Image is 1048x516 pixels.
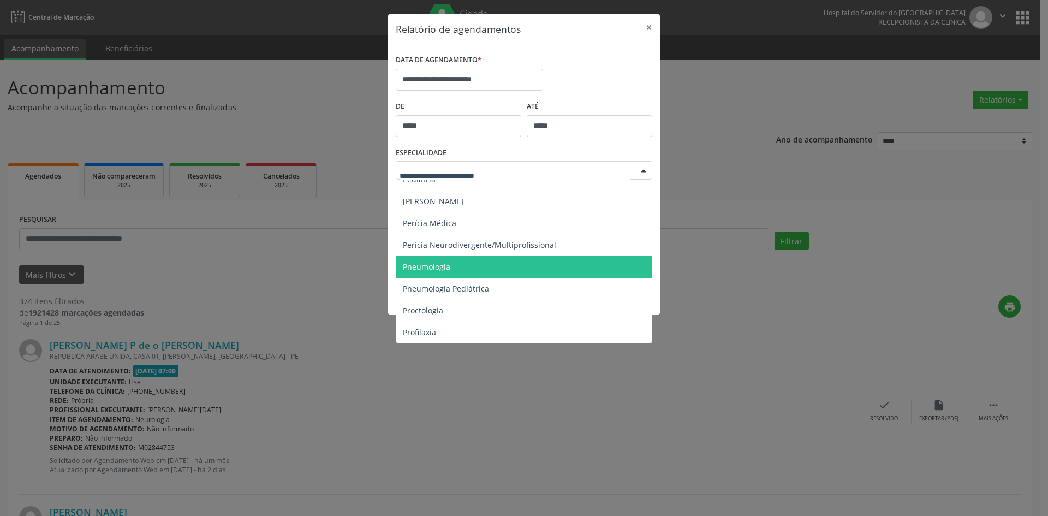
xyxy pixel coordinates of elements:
[403,305,443,316] span: Proctologia
[403,218,456,228] span: Perícia Médica
[403,196,464,206] span: [PERSON_NAME]
[396,145,446,162] label: ESPECIALIDADE
[396,98,521,115] label: De
[396,22,521,36] h5: Relatório de agendamentos
[403,174,436,185] span: Pediatria
[403,240,556,250] span: Perícia Neurodivergente/Multiprofissional
[527,98,652,115] label: ATÉ
[638,14,660,41] button: Close
[403,327,436,337] span: Profilaxia
[396,52,481,69] label: DATA DE AGENDAMENTO
[403,262,450,272] span: Pneumologia
[403,283,489,294] span: Pneumologia Pediátrica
